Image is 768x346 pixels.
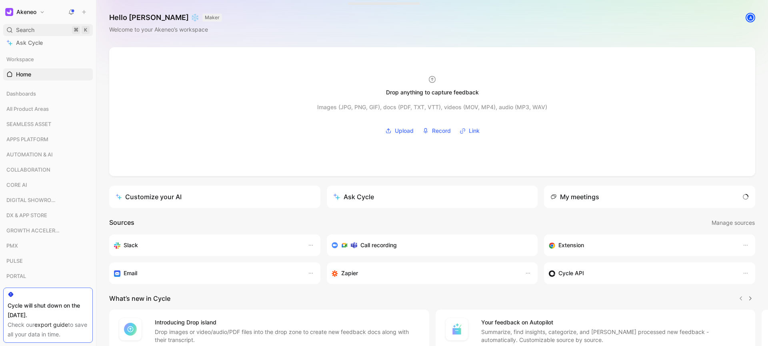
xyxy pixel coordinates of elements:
[3,285,93,297] div: PROGRAM X
[114,268,300,278] div: Forward emails to your feedback inbox
[550,192,599,202] div: My meetings
[5,8,13,16] img: Akeneo
[386,88,479,97] div: Drop anything to capture feedback
[72,26,80,34] div: ⌘
[481,328,746,344] p: Summarize, find insights, categorize, and [PERSON_NAME] processed new feedback - automatically. C...
[34,321,68,328] a: export guide
[746,14,754,22] div: A
[558,268,584,278] h3: Cycle API
[6,166,50,174] span: COLLABORATION
[6,272,26,280] span: PORTAL
[6,257,23,265] span: PULSE
[16,8,36,16] h1: Akeneo
[3,285,93,300] div: PROGRAM X
[457,125,482,137] button: Link
[6,90,36,98] span: Dashboards
[109,294,170,303] h2: What’s new in Cycle
[6,242,18,250] span: PMX
[420,125,454,137] button: Record
[3,194,93,208] div: DIGITAL SHOWROOM
[3,255,93,269] div: PULSE
[3,255,93,267] div: PULSE
[3,148,93,160] div: AUTOMATION & AI
[6,150,53,158] span: AUTOMATION & AI
[481,318,746,327] h4: Your feedback on Autopilot
[155,318,420,327] h4: Introducing Drop island
[711,218,755,228] button: Manage sources
[382,125,416,137] button: Upload
[3,148,93,163] div: AUTOMATION & AI
[6,196,60,204] span: DIGITAL SHOWROOM
[3,103,93,115] div: All Product Areas
[109,218,134,228] h2: Sources
[124,240,138,250] h3: Slack
[16,38,43,48] span: Ask Cycle
[3,24,93,36] div: Search⌘K
[8,301,88,320] div: Cycle will shut down on the [DATE].
[6,120,51,128] span: SEAMLESS ASSET
[327,186,538,208] button: Ask Cycle
[469,126,480,136] span: Link
[3,209,93,224] div: DX & APP STORE
[3,224,93,239] div: GROWTH ACCELERATION
[3,118,93,132] div: SEAMLESS ASSET
[360,240,397,250] h3: Call recording
[3,164,93,176] div: COLLABORATION
[109,13,222,22] h1: Hello [PERSON_NAME] ❄️
[333,192,374,202] div: Ask Cycle
[432,126,451,136] span: Record
[6,181,27,189] span: CORE AI
[124,268,137,278] h3: Email
[558,240,584,250] h3: Extension
[3,133,93,145] div: APPS PLATFORM
[114,240,300,250] div: Sync your customers, send feedback and get updates in Slack
[3,88,93,100] div: Dashboards
[3,240,93,252] div: PMX
[3,118,93,130] div: SEAMLESS ASSET
[6,135,48,143] span: APPS PLATFORM
[3,240,93,254] div: PMX
[6,55,34,63] span: Workspace
[3,103,93,117] div: All Product Areas
[395,126,414,136] span: Upload
[16,25,34,35] span: Search
[155,328,420,344] p: Drop images or video/audio/PDF files into the drop zone to create new feedback docs along with th...
[549,268,734,278] div: Sync customers & send feedback from custom sources. Get inspired by our favorite use case
[3,88,93,102] div: Dashboards
[3,179,93,193] div: CORE AI
[3,270,93,284] div: PORTAL
[3,6,47,18] button: AkeneoAkeneo
[3,179,93,191] div: CORE AI
[341,268,358,278] h3: Zapier
[317,102,547,112] div: Images (JPG, PNG, GIF), docs (PDF, TXT, VTT), videos (MOV, MP4), audio (MP3, WAV)
[332,268,517,278] div: Capture feedback from thousands of sources with Zapier (survey results, recordings, sheets, etc).
[6,211,47,219] span: DX & APP STORE
[3,224,93,236] div: GROWTH ACCELERATION
[116,192,182,202] div: Customize your AI
[3,133,93,148] div: APPS PLATFORM
[549,240,734,250] div: Capture feedback from anywhere on the web
[3,194,93,206] div: DIGITAL SHOWROOM
[3,37,93,49] a: Ask Cycle
[3,270,93,282] div: PORTAL
[3,53,93,65] div: Workspace
[3,164,93,178] div: COLLABORATION
[3,68,93,80] a: Home
[8,320,88,339] div: Check our to save all your data in time.
[3,209,93,221] div: DX & APP STORE
[109,186,320,208] a: Customize your AI
[6,226,62,234] span: GROWTH ACCELERATION
[332,240,527,250] div: Record & transcribe meetings from Zoom, Meet & Teams.
[202,14,222,22] button: MAKER
[16,70,31,78] span: Home
[6,105,49,113] span: All Product Areas
[82,26,90,34] div: K
[109,25,222,34] div: Welcome to your Akeneo’s workspace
